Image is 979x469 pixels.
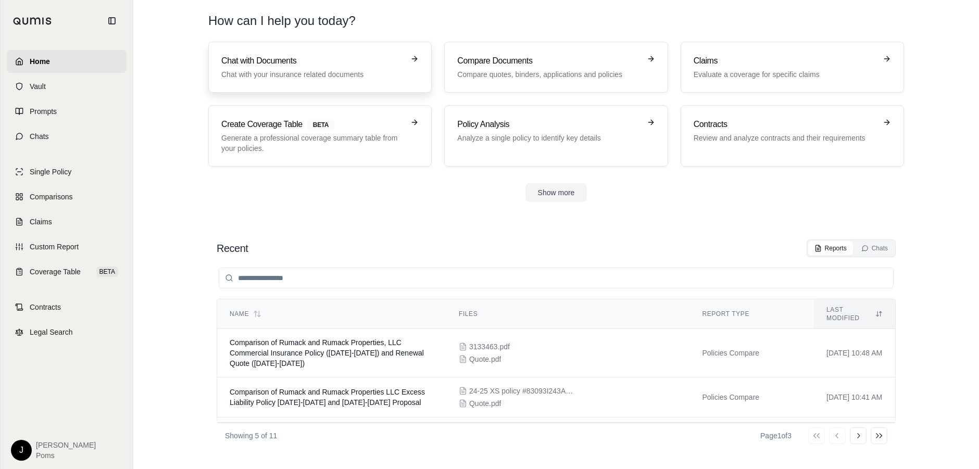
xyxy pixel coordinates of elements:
[689,417,814,466] td: Policies Compare
[694,55,876,67] h3: Claims
[221,69,404,80] p: Chat with your insurance related documents
[457,118,640,131] h3: Policy Analysis
[307,119,335,131] span: BETA
[525,183,587,202] button: Show more
[96,267,118,277] span: BETA
[694,118,876,131] h3: Contracts
[30,217,52,227] span: Claims
[7,75,127,98] a: Vault
[230,388,425,407] span: Comparison of Rumack and Rumack Properties LLC Excess Liability Policy 2024-2025 and 2025-2026 Pr...
[681,105,904,167] a: ContractsReview and analyze contracts and their requirements
[689,299,814,329] th: Report Type
[694,133,876,143] p: Review and analyze contracts and their requirements
[30,242,79,252] span: Custom Report
[225,430,277,441] p: Showing 5 of 11
[444,42,668,93] a: Compare DocumentsCompare quotes, binders, applications and policies
[457,133,640,143] p: Analyze a single policy to identify key details
[217,241,248,256] h2: Recent
[808,241,853,256] button: Reports
[36,440,96,450] span: [PERSON_NAME]
[861,244,888,252] div: Chats
[7,321,127,344] a: Legal Search
[221,133,404,154] p: Generate a professional coverage summary table from your policies.
[694,69,876,80] p: Evaluate a coverage for specific claims
[446,299,689,329] th: Files
[104,12,120,29] button: Collapse sidebar
[221,118,404,131] h3: Create Coverage Table
[7,125,127,148] a: Chats
[7,235,127,258] a: Custom Report
[760,430,792,441] div: Page 1 of 3
[689,377,814,417] td: Policies Compare
[30,167,71,177] span: Single Policy
[7,50,127,73] a: Home
[457,55,640,67] h3: Compare Documents
[30,267,81,277] span: Coverage Table
[814,244,847,252] div: Reports
[689,329,814,377] td: Policies Compare
[30,131,49,142] span: Chats
[230,338,424,367] span: Comparison of Rumack and Rumack Properties, LLC Commercial Insurance Policy (2024-2025) and Renew...
[814,377,895,417] td: [DATE] 10:41 AM
[855,241,894,256] button: Chats
[814,417,895,466] td: [DATE] 03:03 PM
[13,17,52,25] img: Qumis Logo
[444,105,668,167] a: Policy AnalysisAnalyze a single policy to identify key details
[30,327,73,337] span: Legal Search
[457,69,640,80] p: Compare quotes, binders, applications and policies
[7,185,127,208] a: Comparisons
[469,354,501,364] span: Quote.pdf
[11,440,32,461] div: J
[469,398,501,409] span: Quote.pdf
[7,296,127,319] a: Contracts
[30,302,61,312] span: Contracts
[469,341,510,352] span: 3133463.pdf
[7,260,127,283] a: Coverage TableBETA
[469,386,573,396] span: 24-25 XS policy #83093I243ALI.pdf
[7,160,127,183] a: Single Policy
[30,192,72,202] span: Comparisons
[681,42,904,93] a: ClaimsEvaluate a coverage for specific claims
[208,105,432,167] a: Create Coverage TableBETAGenerate a professional coverage summary table from your policies.
[30,106,57,117] span: Prompts
[826,306,883,322] div: Last modified
[221,55,404,67] h3: Chat with Documents
[7,100,127,123] a: Prompts
[230,310,434,318] div: Name
[208,12,904,29] h1: How can I help you today?
[208,42,432,93] a: Chat with DocumentsChat with your insurance related documents
[7,210,127,233] a: Claims
[30,81,46,92] span: Vault
[30,56,50,67] span: Home
[814,329,895,377] td: [DATE] 10:48 AM
[36,450,96,461] span: Poms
